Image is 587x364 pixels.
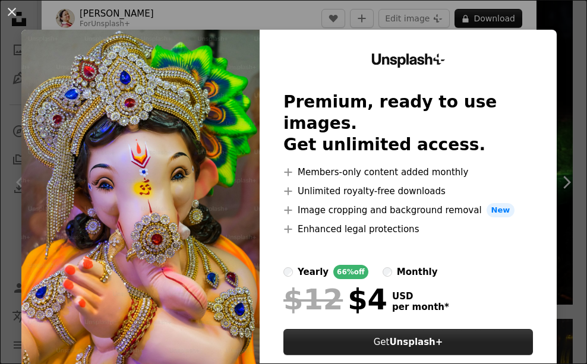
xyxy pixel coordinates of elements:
li: Members-only content added monthly [283,165,533,179]
strong: Unsplash+ [389,337,443,347]
div: yearly [298,265,329,279]
h2: Premium, ready to use images. Get unlimited access. [283,91,533,156]
div: $4 [283,284,387,315]
span: USD [392,291,449,302]
li: Enhanced legal protections [283,222,533,236]
span: per month * [392,302,449,312]
input: yearly66%off [283,267,293,277]
button: GetUnsplash+ [283,329,533,355]
li: Unlimited royalty-free downloads [283,184,533,198]
div: 66% off [333,265,368,279]
input: monthly [383,267,392,277]
span: $12 [283,284,343,315]
li: Image cropping and background removal [283,203,533,217]
span: New [487,203,515,217]
div: monthly [397,265,438,279]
